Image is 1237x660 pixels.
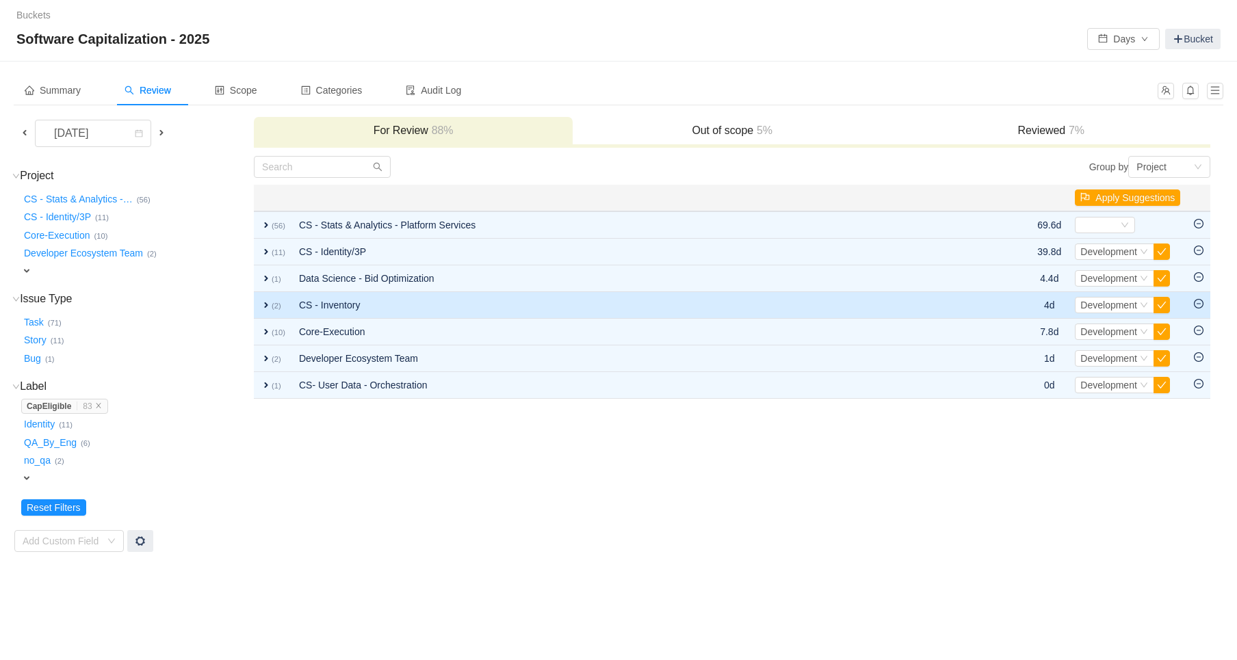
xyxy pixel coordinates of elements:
[21,499,86,516] button: Reset Filters
[59,421,73,429] small: (11)
[1194,163,1202,172] i: icon: down
[147,250,157,258] small: (2)
[1194,352,1203,362] i: icon: minus-circle
[107,537,116,546] i: icon: down
[292,211,981,239] td: CS - Stats & Analytics - Platform Services
[373,162,382,172] i: icon: search
[292,319,981,345] td: Core-Execution
[406,85,415,95] i: icon: audit
[580,124,885,137] h3: Out of scope
[1154,243,1170,260] button: icon: check
[261,124,566,137] h3: For Review
[1194,379,1203,388] i: icon: minus-circle
[1154,324,1170,340] button: icon: check
[1140,301,1148,311] i: icon: down
[1136,157,1167,177] div: Project
[428,124,454,136] span: 88%
[406,85,461,96] span: Audit Log
[1030,345,1068,372] td: 1d
[1154,377,1170,393] button: icon: check
[1087,28,1160,50] button: icon: calendarDaysicon: down
[753,124,772,136] span: 5%
[1030,292,1068,319] td: 4d
[94,232,108,240] small: (10)
[25,85,81,96] span: Summary
[1158,83,1174,99] button: icon: team
[1030,239,1068,265] td: 39.8d
[1030,319,1068,345] td: 7.8d
[27,401,71,411] strong: CapEligible
[1154,270,1170,287] button: icon: check
[125,85,171,96] span: Review
[1030,265,1068,292] td: 4.4d
[21,243,147,265] button: Developer Ecosystem Team
[261,220,272,230] span: expand
[21,207,95,228] button: CS - Identity/3P
[1207,83,1223,99] button: icon: menu
[55,457,64,465] small: (2)
[21,330,51,352] button: Story
[83,401,92,411] span: 83
[1140,328,1148,337] i: icon: down
[21,347,45,369] button: Bug
[1140,354,1148,364] i: icon: down
[215,85,257,96] span: Scope
[21,311,48,333] button: Task
[21,414,59,436] button: Identity
[45,355,55,363] small: (1)
[272,302,281,310] small: (2)
[272,248,285,256] small: (11)
[1140,381,1148,391] i: icon: down
[1194,272,1203,282] i: icon: minus-circle
[272,382,281,390] small: (1)
[1080,246,1137,257] span: Development
[135,129,143,139] i: icon: calendar
[1080,353,1137,364] span: Development
[261,353,272,364] span: expand
[1080,326,1137,337] span: Development
[21,169,252,183] h3: Project
[21,380,252,393] h3: Label
[292,239,981,265] td: CS - Identity/3P
[1165,29,1221,49] a: Bucket
[95,213,109,222] small: (11)
[21,473,32,484] span: expand
[16,10,51,21] a: Buckets
[261,300,272,311] span: expand
[21,292,252,306] h3: Issue Type
[1154,350,1170,367] button: icon: check
[48,319,62,327] small: (71)
[21,432,81,453] button: QA_By_Eng
[272,328,285,336] small: (10)
[1194,246,1203,255] i: icon: minus-circle
[301,85,311,95] i: icon: profile
[898,124,1203,137] h3: Reviewed
[21,450,55,472] button: no_qa
[292,292,981,319] td: CS - Inventory
[292,265,981,292] td: Data Science - Bid Optimization
[1075,189,1180,206] button: icon: flagApply Suggestions
[1030,211,1068,239] td: 69.6d
[21,265,32,276] span: expand
[1154,297,1170,313] button: icon: check
[137,196,151,204] small: (56)
[732,156,1210,178] div: Group by
[1080,300,1137,311] span: Development
[272,222,285,230] small: (56)
[21,224,94,246] button: Core-Execution
[254,156,391,178] input: Search
[95,402,102,409] i: icon: close
[292,372,981,399] td: CS- User Data - Orchestration
[261,380,272,391] span: expand
[1194,326,1203,335] i: icon: minus-circle
[301,85,363,96] span: Categories
[215,85,224,95] i: icon: control
[1121,221,1129,230] i: icon: down
[1182,83,1199,99] button: icon: bell
[1080,380,1137,391] span: Development
[23,534,101,548] div: Add Custom Field
[1194,299,1203,308] i: icon: minus-circle
[21,188,137,210] button: CS - Stats & Analytics -…
[1065,124,1084,136] span: 7%
[125,85,134,95] i: icon: search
